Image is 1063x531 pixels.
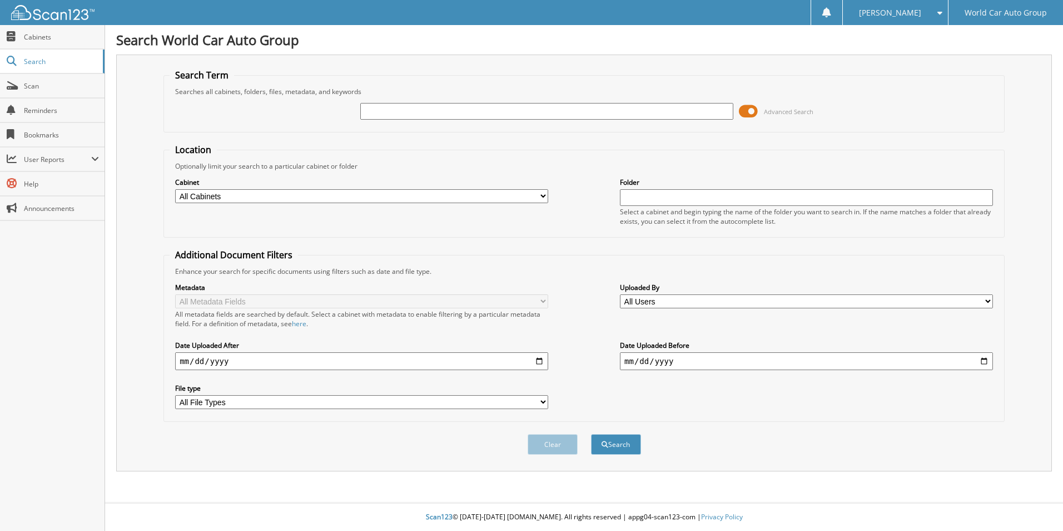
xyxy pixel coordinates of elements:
span: Advanced Search [764,107,813,116]
span: World Car Auto Group [965,9,1047,16]
label: Uploaded By [620,283,993,292]
span: Search [24,57,97,66]
button: Search [591,434,641,455]
input: start [175,352,548,370]
legend: Additional Document Filters [170,249,298,261]
span: Help [24,179,99,189]
div: All metadata fields are searched by default. Select a cabinet with metadata to enable filtering b... [175,309,548,328]
div: Select a cabinet and begin typing the name of the folder you want to search in. If the name match... [620,207,993,226]
label: Metadata [175,283,548,292]
div: © [DATE]-[DATE] [DOMAIN_NAME]. All rights reserved | appg04-scan123-com | [105,504,1063,531]
label: File type [175,383,548,393]
div: Enhance your search for specific documents using filters such as date and file type. [170,267,999,276]
span: Scan [24,81,99,91]
input: end [620,352,993,370]
img: scan123-logo-white.svg [11,5,95,20]
label: Date Uploaded After [175,341,548,350]
span: Announcements [24,204,99,213]
legend: Search Term [170,69,234,81]
a: Privacy Policy [701,512,743,522]
span: User Reports [24,155,91,164]
div: Optionally limit your search to a particular cabinet or folder [170,161,999,171]
a: here [292,319,306,328]
span: [PERSON_NAME] [859,9,921,16]
label: Cabinet [175,178,548,187]
div: Searches all cabinets, folders, files, metadata, and keywords [170,87,999,96]
label: Date Uploaded Before [620,341,993,350]
span: Bookmarks [24,130,99,140]
span: Scan123 [426,512,453,522]
button: Clear [528,434,578,455]
legend: Location [170,144,217,156]
span: Cabinets [24,32,99,42]
label: Folder [620,178,993,187]
h1: Search World Car Auto Group [116,31,1052,49]
span: Reminders [24,106,99,115]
